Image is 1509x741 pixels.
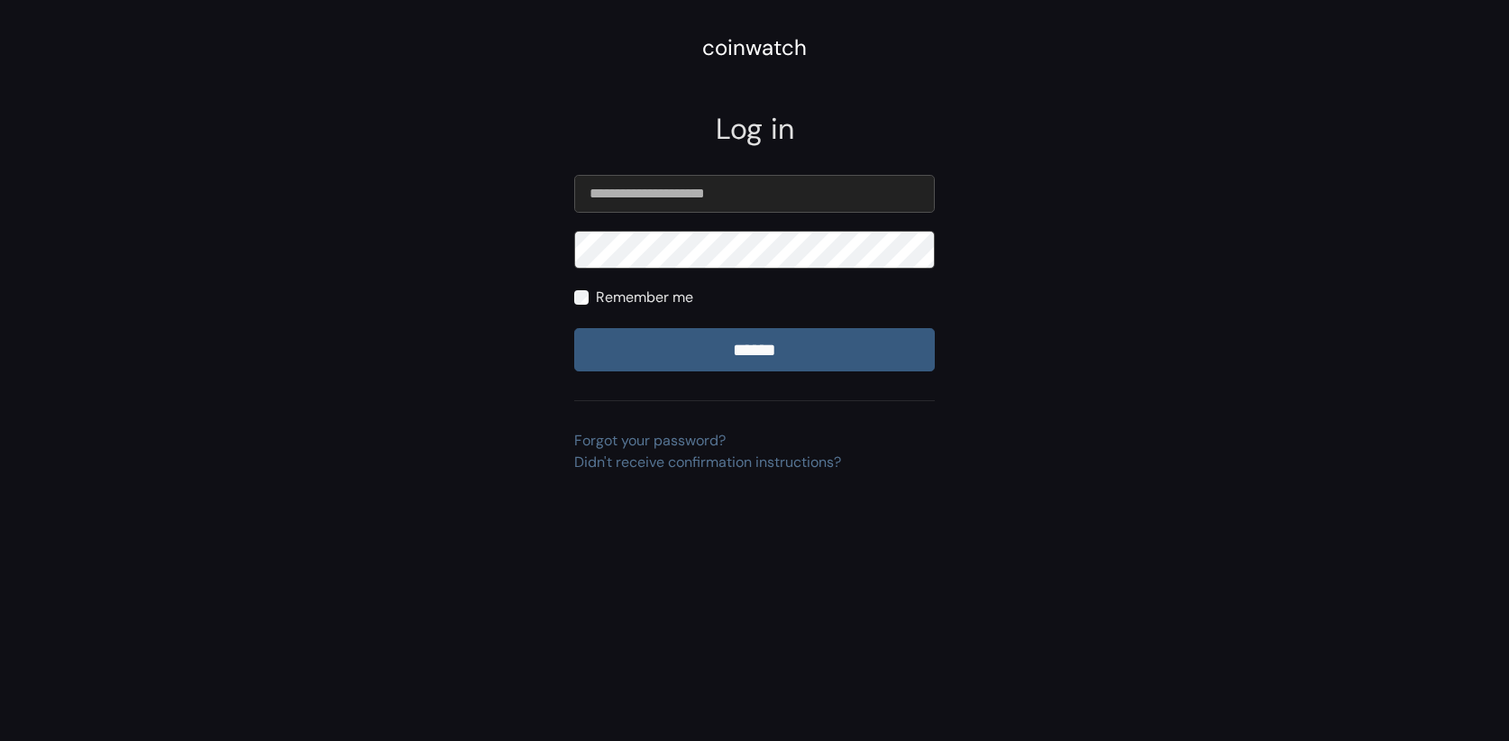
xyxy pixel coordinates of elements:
div: coinwatch [702,32,807,64]
a: Forgot your password? [574,431,726,450]
a: coinwatch [702,41,807,59]
a: Didn't receive confirmation instructions? [574,453,841,471]
h2: Log in [574,112,935,146]
label: Remember me [596,287,693,308]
